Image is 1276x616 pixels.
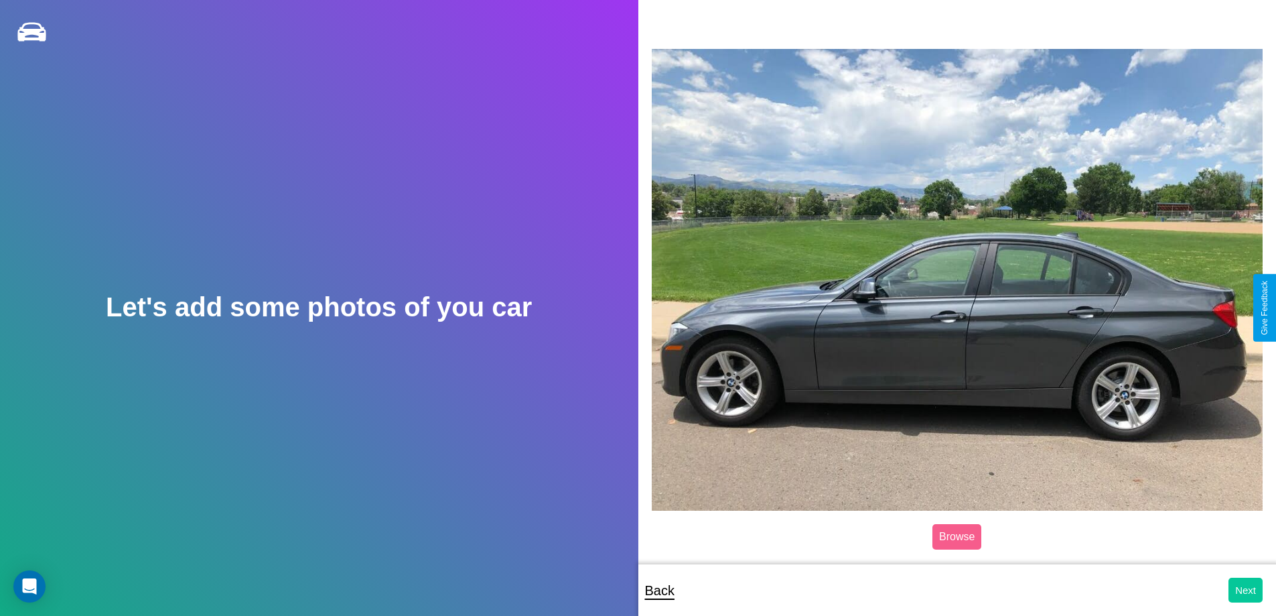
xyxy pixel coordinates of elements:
[932,524,981,550] label: Browse
[1228,578,1263,603] button: Next
[645,578,675,603] p: Back
[1260,281,1269,335] div: Give Feedback
[106,292,532,322] h2: Let's add some photos of you car
[13,570,46,603] div: Open Intercom Messenger
[652,49,1263,510] img: posted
